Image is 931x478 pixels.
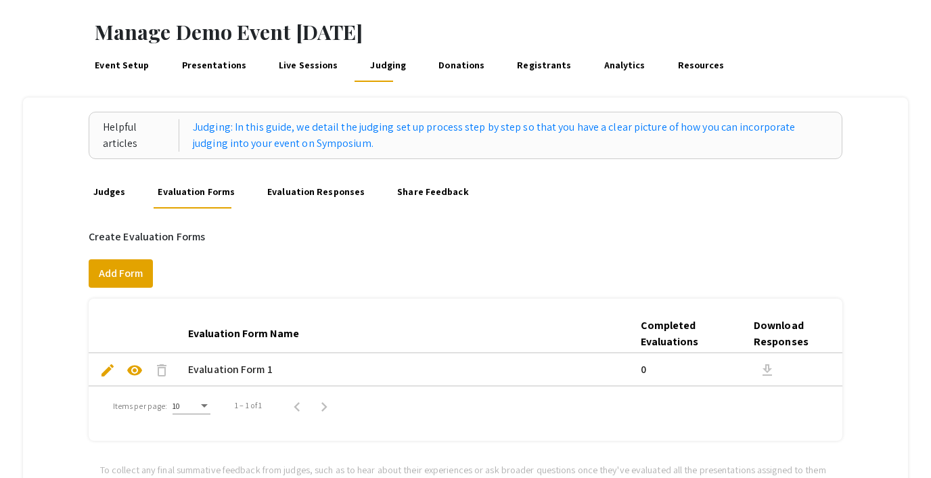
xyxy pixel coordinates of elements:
mat-header-cell: Download Responses [748,315,842,353]
span: delete [154,362,170,378]
a: Judging: In this guide, we detail the judging set up process step by step so that you have a clea... [193,119,828,152]
span: download [759,362,775,378]
button: download [754,356,781,383]
span: 10 [173,401,180,411]
h1: Manage Demo Event [DATE] [95,20,931,44]
div: Evaluation Form Name [188,326,299,342]
button: edit [94,356,121,383]
button: delete [148,356,175,383]
a: Resources [675,49,727,82]
mat-cell: Evaluation Form 1 [183,353,635,386]
h6: Create Evaluation Forms [89,230,843,243]
iframe: Chat [10,417,58,468]
span: edit [99,362,116,378]
a: Judges [91,176,127,209]
div: Helpful articles [103,119,179,152]
div: Completed Evaluations [641,318,731,350]
button: Previous page [283,392,311,419]
div: Evaluation Form Name [188,326,311,342]
mat-select: Items per page: [173,401,210,411]
a: Registrants [515,49,574,82]
button: Add Form [89,259,153,288]
a: Presentations [179,49,248,82]
a: Evaluation Responses [265,176,367,209]
a: Live Sessions [277,49,340,82]
span: visibility [127,362,143,378]
a: Evaluation Forms [156,176,237,209]
button: Next page [311,392,338,419]
div: Items per page: [113,400,168,412]
a: Analytics [601,49,648,82]
button: visibility [121,356,148,383]
mat-cell: 0 [635,353,748,386]
a: Judging [368,49,409,82]
a: Event Setup [93,49,152,82]
a: Share Feedback [395,176,471,209]
a: Donations [436,49,487,82]
div: Completed Evaluations [641,318,743,350]
div: 1 – 1 of 1 [235,399,262,412]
